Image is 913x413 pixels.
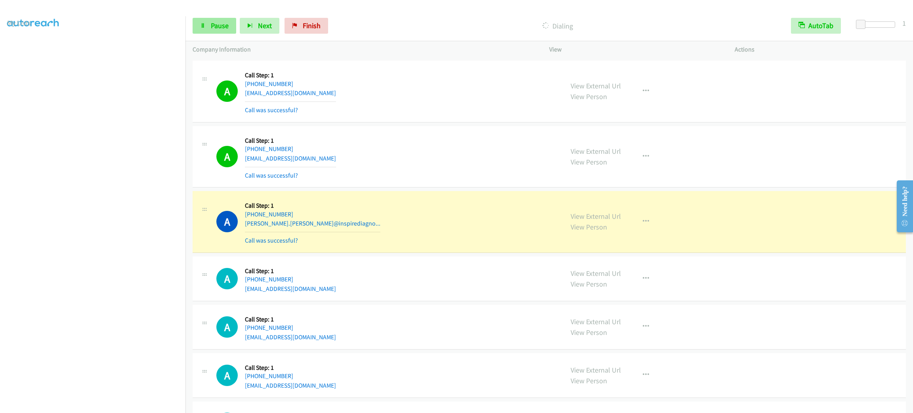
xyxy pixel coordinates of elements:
[245,285,336,293] a: [EMAIL_ADDRESS][DOMAIN_NAME]
[216,365,238,386] div: The call is yet to be attempted
[216,316,238,338] div: The call is yet to be attempted
[7,35,185,412] iframe: To enrich screen reader interactions, please activate Accessibility in Grammarly extension settings
[339,21,777,31] p: Dialing
[245,220,380,227] a: [PERSON_NAME].[PERSON_NAME]@inspirediagno...
[245,145,293,153] a: [PHONE_NUMBER]
[571,147,621,156] a: View External Url
[549,45,720,54] p: View
[193,18,236,34] a: Pause
[245,71,336,79] h5: Call Step: 1
[216,268,238,289] h1: A
[902,18,906,29] div: 1
[571,279,607,289] a: View Person
[571,269,621,278] a: View External Url
[735,45,906,54] p: Actions
[791,18,841,34] button: AutoTab
[571,328,607,337] a: View Person
[245,275,293,283] a: [PHONE_NUMBER]
[258,21,272,30] span: Next
[285,18,328,34] a: Finish
[216,316,238,338] h1: A
[571,157,607,166] a: View Person
[245,364,336,372] h5: Call Step: 1
[245,372,293,380] a: [PHONE_NUMBER]
[7,18,31,27] a: My Lists
[245,106,298,114] a: Call was successful?
[245,324,293,331] a: [PHONE_NUMBER]
[571,212,621,221] a: View External Url
[245,155,336,162] a: [EMAIL_ADDRESS][DOMAIN_NAME]
[211,21,229,30] span: Pause
[245,80,293,88] a: [PHONE_NUMBER]
[245,237,298,244] a: Call was successful?
[240,18,279,34] button: Next
[245,267,336,275] h5: Call Step: 1
[216,80,238,102] h1: A
[890,175,913,238] iframe: Resource Center
[193,45,535,54] p: Company Information
[216,365,238,386] h1: A
[303,21,321,30] span: Finish
[245,382,336,389] a: [EMAIL_ADDRESS][DOMAIN_NAME]
[245,137,336,145] h5: Call Step: 1
[245,202,380,210] h5: Call Step: 1
[245,172,298,179] a: Call was successful?
[571,365,621,375] a: View External Url
[245,210,293,218] a: [PHONE_NUMBER]
[245,315,336,323] h5: Call Step: 1
[571,317,621,326] a: View External Url
[571,92,607,101] a: View Person
[571,376,607,385] a: View Person
[571,222,607,231] a: View Person
[245,89,336,97] a: [EMAIL_ADDRESS][DOMAIN_NAME]
[216,146,238,167] h1: A
[245,333,336,341] a: [EMAIL_ADDRESS][DOMAIN_NAME]
[571,81,621,90] a: View External Url
[216,211,238,232] h1: A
